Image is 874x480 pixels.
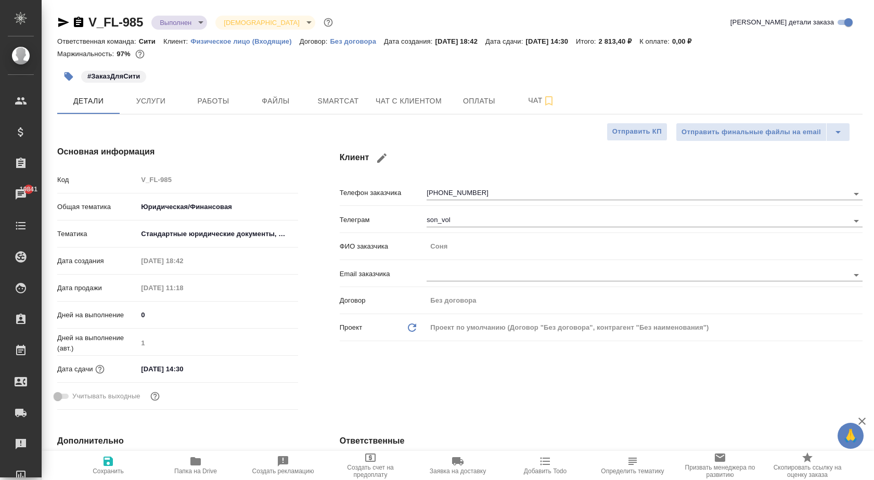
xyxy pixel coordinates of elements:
[133,47,147,61] button: 80.94 RUB;
[838,423,864,449] button: 🙏
[137,335,298,351] input: Пустое поле
[333,464,408,478] span: Создать счет на предоплату
[313,95,363,108] span: Smartcat
[57,202,137,212] p: Общая тематика
[427,319,863,336] div: Проект по умолчанию (Договор "Без договора", контрагент "Без наименования")
[517,94,567,107] span: Чат
[137,280,228,295] input: Пустое поле
[72,16,85,29] button: Скопировать ссылку
[842,425,859,447] span: 🙏
[849,214,864,228] button: Open
[682,126,821,138] span: Отправить финальные файлы на email
[525,37,576,45] p: [DATE] 14:30
[485,37,525,45] p: Дата сдачи:
[576,37,598,45] p: Итого:
[57,175,137,185] p: Код
[414,451,502,480] button: Заявка на доставку
[330,36,384,45] a: Без договора
[14,184,44,194] span: 19841
[57,256,137,266] p: Дата создания
[152,451,239,480] button: Папка на Drive
[57,435,298,447] h4: Дополнительно
[599,37,640,45] p: 2 813,40 ₽
[384,37,435,45] p: Дата создания:
[340,146,863,171] h4: Клиент
[72,391,140,401] span: Учитывать выходные
[137,225,298,243] div: Стандартные юридические документы, договоры, уставы
[430,468,486,475] span: Заявка на доставку
[340,295,427,306] p: Договор
[139,37,163,45] p: Сити
[330,37,384,45] p: Без договора
[327,451,414,480] button: Создать счет на предоплату
[239,451,327,480] button: Создать рекламацию
[117,50,133,58] p: 97%
[849,268,864,282] button: Open
[148,390,162,403] button: Выбери, если сб и вс нужно считать рабочими днями для выполнения заказа.
[88,15,143,29] a: V_FL-985
[435,37,485,45] p: [DATE] 18:42
[612,126,662,138] span: Отправить КП
[340,215,427,225] p: Телеграм
[57,146,298,158] h4: Основная информация
[87,71,140,82] p: #ЗаказДляСити
[676,123,827,141] button: Отправить финальные файлы на email
[57,16,70,29] button: Скопировать ссылку для ЯМессенджера
[137,253,228,268] input: Пустое поле
[57,310,137,320] p: Дней на выполнение
[57,37,139,45] p: Ответственная команда:
[427,293,863,308] input: Пустое поле
[340,241,427,252] p: ФИО заказчика
[589,451,676,480] button: Определить тематику
[300,37,330,45] p: Договор:
[190,37,300,45] p: Физическое лицо (Входящие)
[764,451,851,480] button: Скопировать ссылку на оценку заказа
[221,18,302,27] button: [DEMOGRAPHIC_DATA]
[57,283,137,293] p: Дата продажи
[174,468,217,475] span: Папка на Drive
[427,239,863,254] input: Пустое поле
[454,95,504,108] span: Оплаты
[157,18,195,27] button: Выполнен
[93,468,124,475] span: Сохранить
[3,181,39,207] a: 19841
[639,37,672,45] p: К оплате:
[601,468,664,475] span: Определить тематику
[57,65,80,88] button: Добавить тэг
[340,188,427,198] p: Телефон заказчика
[57,333,137,354] p: Дней на выполнение (авт.)
[672,37,700,45] p: 0,00 ₽
[340,322,363,333] p: Проект
[770,464,845,478] span: Скопировать ссылку на оценку заказа
[676,451,764,480] button: Призвать менеджера по развитию
[93,362,107,376] button: Если добавить услуги и заполнить их объемом, то дата рассчитается автоматически
[65,451,152,480] button: Сохранить
[57,364,93,374] p: Дата сдачи
[607,123,667,141] button: Отправить КП
[137,172,298,187] input: Пустое поле
[502,451,589,480] button: Добавить Todo
[57,50,117,58] p: Маржинальность:
[126,95,176,108] span: Услуги
[151,16,207,30] div: Выполнен
[252,468,314,475] span: Создать рекламацию
[63,95,113,108] span: Детали
[730,17,834,28] span: [PERSON_NAME] детали заказа
[188,95,238,108] span: Работы
[676,123,850,141] div: split button
[683,464,757,478] span: Призвать менеджера по развитию
[137,361,228,377] input: ✎ Введи что-нибудь
[251,95,301,108] span: Файлы
[543,95,555,107] svg: Подписаться
[215,16,315,30] div: Выполнен
[340,435,863,447] h4: Ответственные
[190,36,300,45] a: Физическое лицо (Входящие)
[137,307,298,322] input: ✎ Введи что-нибудь
[340,269,427,279] p: Email заказчика
[137,198,298,216] div: Юридическая/Финансовая
[524,468,567,475] span: Добавить Todo
[57,229,137,239] p: Тематика
[322,16,335,29] button: Доп статусы указывают на важность/срочность заказа
[849,187,864,201] button: Open
[163,37,190,45] p: Клиент:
